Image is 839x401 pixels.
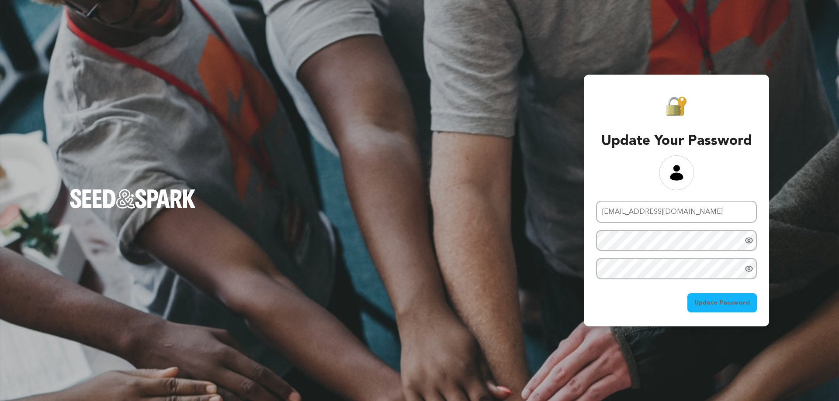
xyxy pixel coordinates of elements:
input: Email address [596,201,757,223]
a: Show password as plain text. Warning: this will display your password on the screen. [745,236,753,245]
a: Show password as plain text. Warning: this will display your password on the screen. [745,264,753,273]
span: Update Password [694,298,750,307]
img: Seed&Spark Padlock Icon [666,96,687,117]
a: Seed&Spark Homepage [70,175,196,226]
img: Seed&Spark Logo [70,189,196,208]
h3: Update Your Password [593,131,760,152]
button: Update Password [687,293,757,312]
